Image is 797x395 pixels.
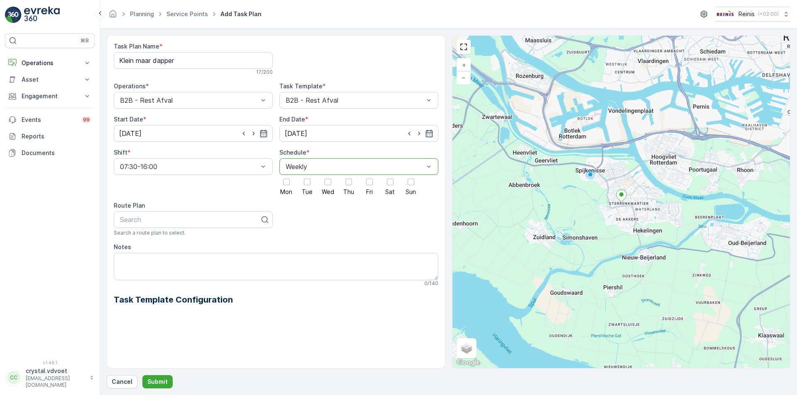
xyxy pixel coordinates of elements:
button: Reinis(+02:00) [716,7,790,22]
button: Asset [5,71,95,88]
label: Schedule [279,149,306,156]
a: View Fullscreen [457,41,470,53]
p: Submit [147,378,168,386]
span: Tue [302,189,313,195]
img: Google [455,357,482,368]
button: Cancel [107,375,137,388]
a: Layers [457,339,476,357]
a: Events99 [5,111,95,128]
div: CC [7,371,20,384]
img: Reinis-Logo-Vrijstaand_Tekengebied-1-copy2_aBO4n7j.png [716,10,735,19]
p: 99 [83,116,90,123]
p: crystal.vdvoet [26,367,86,375]
span: v 1.48.1 [5,360,95,365]
p: Engagement [22,92,78,100]
span: Sun [406,189,416,195]
button: Operations [5,55,95,71]
label: Task Template [279,82,323,90]
a: Zoom In [457,59,470,71]
a: Homepage [108,12,117,19]
p: 0 / 140 [424,280,438,287]
span: Wed [322,189,334,195]
a: Reports [5,128,95,145]
img: logo_light-DOdMpM7g.png [24,7,60,23]
span: Add Task Plan [219,10,263,18]
span: Mon [280,189,292,195]
label: Task Plan Name [114,43,159,50]
p: ( +02:00 ) [758,11,779,17]
span: Search a route plan to select. [114,230,186,236]
p: Events [22,116,76,124]
label: Route Plan [114,202,145,209]
label: Notes [114,243,131,250]
p: 17 / 200 [256,69,273,75]
p: Reports [22,132,91,141]
p: [EMAIL_ADDRESS][DOMAIN_NAME] [26,375,86,388]
p: Asset [22,75,78,84]
p: Cancel [112,378,132,386]
a: Service Points [166,10,208,17]
img: logo [5,7,22,23]
span: − [462,74,466,81]
p: ⌘B [81,37,89,44]
a: Documents [5,145,95,161]
input: dd/mm/yyyy [279,125,438,142]
a: Planning [130,10,154,17]
button: Submit [142,375,173,388]
button: Engagement [5,88,95,104]
span: + [462,61,466,68]
p: Reinis [738,10,755,18]
label: Operations [114,82,146,90]
label: Start Date [114,116,143,123]
p: Documents [22,149,91,157]
span: Fri [366,189,373,195]
span: Sat [385,189,395,195]
a: Open this area in Google Maps (opens a new window) [455,357,482,368]
input: dd/mm/yyyy [114,125,273,142]
p: Operations [22,59,78,67]
p: Search [120,215,260,225]
label: End Date [279,116,305,123]
a: Zoom Out [457,71,470,84]
label: Shift [114,149,127,156]
button: CCcrystal.vdvoet[EMAIL_ADDRESS][DOMAIN_NAME] [5,367,95,388]
span: Thu [343,189,354,195]
h2: Task Template Configuration [114,293,438,306]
